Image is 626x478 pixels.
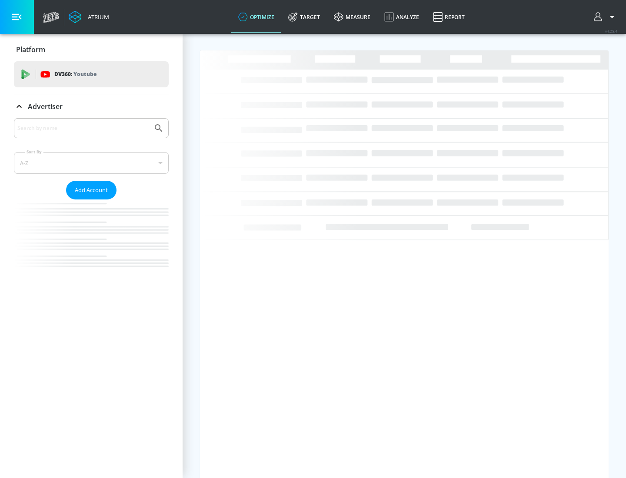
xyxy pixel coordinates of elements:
[231,1,281,33] a: optimize
[14,152,169,174] div: A-Z
[69,10,109,23] a: Atrium
[14,94,169,119] div: Advertiser
[73,70,97,79] p: Youtube
[14,199,169,284] nav: list of Advertiser
[84,13,109,21] div: Atrium
[66,181,117,199] button: Add Account
[377,1,426,33] a: Analyze
[14,61,169,87] div: DV360: Youtube
[28,102,63,111] p: Advertiser
[426,1,472,33] a: Report
[17,123,149,134] input: Search by name
[327,1,377,33] a: measure
[605,29,617,33] span: v 4.25.4
[14,37,169,62] div: Platform
[281,1,327,33] a: Target
[54,70,97,79] p: DV360:
[75,185,108,195] span: Add Account
[16,45,45,54] p: Platform
[25,149,43,155] label: Sort By
[14,118,169,284] div: Advertiser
